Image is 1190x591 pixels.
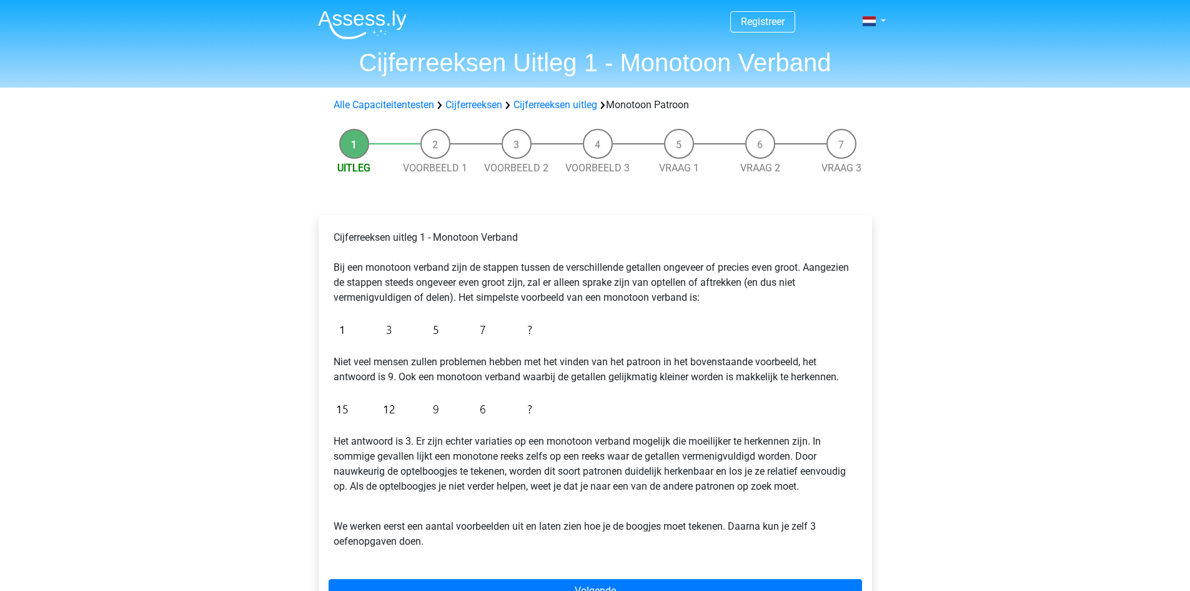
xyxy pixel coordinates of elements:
p: Niet veel mensen zullen problemen hebben met het vinden van het patroon in het bovenstaande voorb... [334,355,857,385]
a: Cijferreeksen [445,99,502,111]
p: We werken eerst een aantal voorbeelden uit en laten zien hoe je de boogjes moet tekenen. Daarna k... [334,504,857,549]
p: Het antwoord is 3. Er zijn echter variaties op een monotoon verband mogelijk die moeilijker te he... [334,434,857,494]
img: Assessly [318,10,407,39]
p: Cijferreeksen uitleg 1 - Monotoon Verband Bij een monotoon verband zijn de stappen tussen de vers... [334,230,857,305]
a: Alle Capaciteitentesten [334,99,434,111]
a: Vraag 3 [821,162,861,174]
img: Figure sequences Example 2.png [334,395,538,424]
a: Voorbeeld 2 [484,162,548,174]
a: Vraag 1 [659,162,699,174]
a: Voorbeeld 1 [403,162,467,174]
a: Vraag 2 [740,162,780,174]
a: Voorbeeld 3 [565,162,630,174]
a: Registreer [741,16,785,28]
img: Figure sequences Example 1.png [334,315,538,345]
div: Monotoon Patroon [329,98,862,113]
a: Cijferreeksen uitleg [513,99,597,111]
a: Uitleg [337,162,370,174]
h1: Cijferreeksen Uitleg 1 - Monotoon Verband [308,48,883,78]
